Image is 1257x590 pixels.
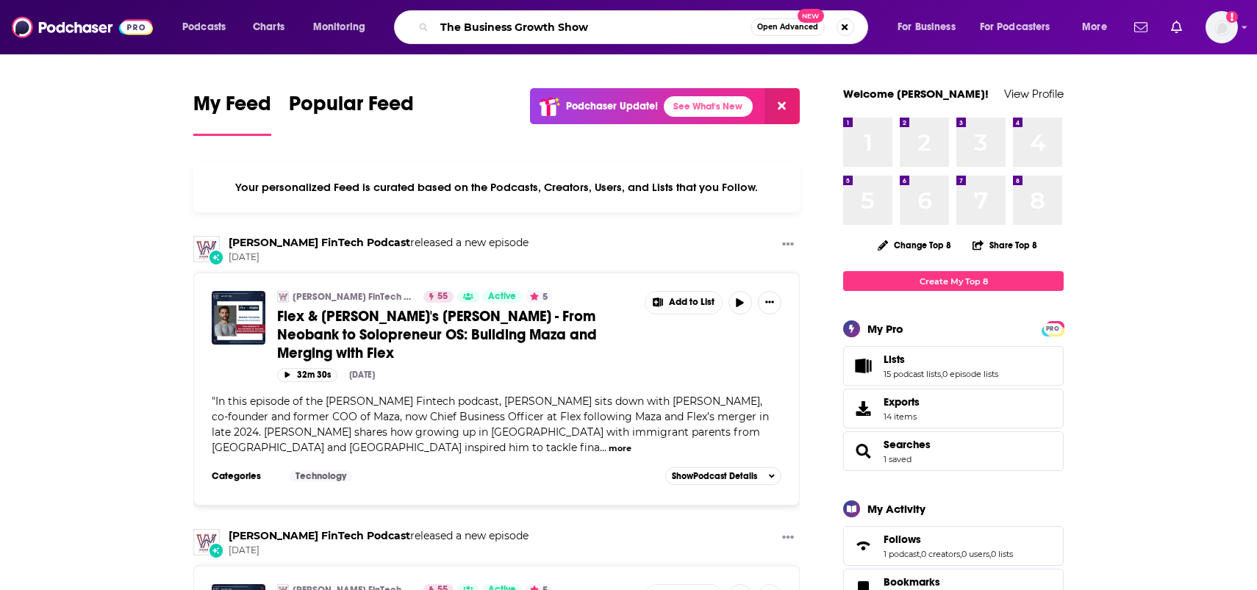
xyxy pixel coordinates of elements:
a: Bookmarks [884,575,969,589]
a: Wharton FinTech Podcast [229,529,410,542]
span: New [798,9,824,23]
a: Charts [243,15,293,39]
a: View Profile [1004,87,1064,101]
span: , [989,549,991,559]
a: Lists [848,356,878,376]
img: Podchaser - Follow, Share and Rate Podcasts [12,13,153,41]
button: Show More Button [776,236,800,254]
a: Flex & Maza's Robbie Figueroa - From Neobank to Solopreneur OS: Building Maza and Merging with Flex [212,291,265,345]
a: Searches [848,441,878,461]
a: Active [482,291,522,303]
a: Technology [290,470,352,482]
a: 0 creators [921,549,960,559]
span: 55 [437,289,448,304]
button: 32m 30s [277,368,337,382]
a: 0 lists [991,549,1013,559]
a: Create My Top 8 [843,271,1064,291]
span: Lists [843,346,1064,386]
span: Exports [884,395,920,409]
div: Search podcasts, credits, & more... [408,10,882,44]
img: Wharton FinTech Podcast [193,529,220,555]
button: Show profile menu [1206,11,1238,43]
div: Your personalized Feed is curated based on the Podcasts, Creators, Users, and Lists that you Follow. [193,162,800,212]
a: 1 podcast [884,549,920,559]
button: ShowPodcast Details [665,467,781,485]
span: Follows [843,526,1064,566]
span: More [1082,17,1107,37]
span: , [920,549,921,559]
a: 0 users [961,549,989,559]
span: For Podcasters [980,17,1050,37]
button: Show More Button [645,292,722,314]
span: [DATE] [229,251,529,264]
a: Welcome [PERSON_NAME]! [843,87,989,101]
span: In this episode of the [PERSON_NAME] Fintech podcast, [PERSON_NAME] sits down with [PERSON_NAME],... [212,395,769,454]
span: Follows [884,533,921,546]
button: Change Top 8 [869,236,960,254]
span: Active [488,289,516,304]
a: Show notifications dropdown [1128,15,1153,40]
h3: Categories [212,470,278,482]
span: , [960,549,961,559]
a: Popular Feed [289,91,414,136]
span: Charts [253,17,284,37]
button: Open AdvancedNew [751,18,825,36]
a: Show notifications dropdown [1165,15,1188,40]
span: Lists [884,353,905,366]
img: User Profile [1206,11,1238,43]
span: Podcasts [182,17,226,37]
button: open menu [172,15,245,39]
div: New Episode [208,249,224,265]
span: " [212,395,769,454]
a: Follows [884,533,1013,546]
button: 5 [526,291,552,303]
button: Show More Button [776,529,800,547]
a: PRO [1044,323,1061,334]
a: Exports [843,389,1064,428]
div: My Activity [867,502,925,516]
button: Share Top 8 [972,231,1038,259]
a: Searches [884,438,931,451]
a: See What's New [664,96,753,117]
span: [DATE] [229,544,529,557]
span: My Feed [193,91,271,125]
span: 14 items [884,411,920,422]
a: Follows [848,536,878,556]
span: Monitoring [313,17,365,37]
span: ... [600,441,606,454]
div: New Episode [208,542,224,558]
span: Show Podcast Details [672,471,757,481]
button: open menu [303,15,384,39]
span: Popular Feed [289,91,414,125]
span: Searches [843,431,1064,471]
a: Flex & [PERSON_NAME]'s [PERSON_NAME] - From Neobank to Solopreneur OS: Building Maza and Merging ... [277,307,634,362]
input: Search podcasts, credits, & more... [434,15,751,39]
a: 0 episode lists [942,369,998,379]
div: My Pro [867,322,903,336]
a: 1 saved [884,454,912,464]
button: Show More Button [758,291,781,314]
a: Lists [884,353,998,366]
button: more [609,442,631,455]
a: Wharton FinTech Podcast [229,236,410,249]
span: Flex & [PERSON_NAME]'s [PERSON_NAME] - From Neobank to Solopreneur OS: Building Maza and Merging ... [277,307,597,362]
div: [DATE] [349,370,375,380]
a: 55 [423,291,454,303]
img: Wharton FinTech Podcast [277,291,289,303]
span: Open Advanced [757,24,818,31]
a: My Feed [193,91,271,136]
span: , [941,369,942,379]
p: Podchaser Update! [566,100,658,112]
span: Bookmarks [884,575,940,589]
a: 15 podcast lists [884,369,941,379]
a: [PERSON_NAME] FinTech Podcast [293,291,414,303]
span: For Business [898,17,956,37]
img: Wharton FinTech Podcast [193,236,220,262]
button: open menu [1072,15,1125,39]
